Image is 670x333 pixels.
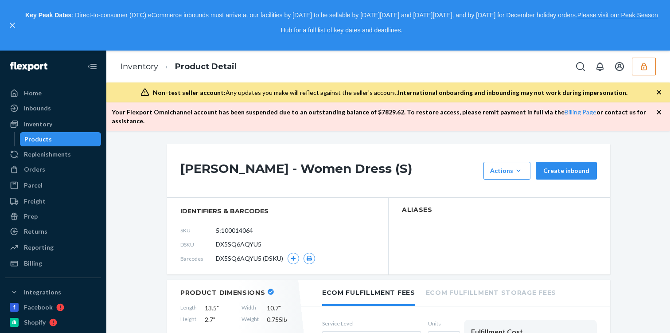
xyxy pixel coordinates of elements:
[112,108,656,125] p: Your Flexport Omnichannel account has been suspended due to an outstanding balance of $ 7829.62 ....
[24,212,38,221] div: Prep
[205,315,234,324] span: 2.7
[24,259,42,268] div: Billing
[426,280,556,304] li: Ecom Fulfillment Storage Fees
[205,304,234,313] span: 13.5
[24,243,54,252] div: Reporting
[24,181,43,190] div: Parcel
[24,197,46,206] div: Freight
[24,135,52,144] div: Products
[216,254,283,263] span: DX5SQ6AQYU5 (DSKU)
[5,194,101,208] a: Freight
[483,162,530,180] button: Actions
[5,240,101,255] a: Reporting
[5,86,101,100] a: Home
[5,315,101,329] a: Shopify
[490,166,524,175] div: Actions
[398,89,627,96] span: International onboarding and inbounding may not work during impersonation.
[25,12,71,19] strong: Key Peak Dates
[267,315,296,324] span: 0.755 lb
[242,315,259,324] span: Weight
[402,207,597,213] h2: Aliases
[5,178,101,192] a: Parcel
[153,88,627,97] div: Any updates you make will reflect against the seller's account.
[24,89,42,98] div: Home
[121,62,158,71] a: Inventory
[5,224,101,239] a: Returns
[213,316,215,323] span: "
[322,320,421,327] label: Service Level
[5,300,101,314] a: Facebook
[5,209,101,223] a: Prep
[267,304,296,313] span: 10.7
[279,304,281,312] span: "
[175,62,237,71] a: Product Detail
[20,132,101,146] a: Products
[565,108,596,116] a: Billing Page
[322,280,415,306] li: Ecom Fulfillment Fees
[180,289,265,297] h2: Product Dimensions
[153,89,226,96] span: Non-test seller account:
[572,58,589,75] button: Open Search Box
[21,8,662,38] p: : Direct-to-consumer (DTC) eCommerce inbounds must arrive at our facilities by [DATE] to be sella...
[113,54,244,80] ol: breadcrumbs
[180,207,375,215] span: identifiers & barcodes
[611,58,628,75] button: Open account menu
[8,21,17,30] button: close,
[180,162,479,180] h1: [PERSON_NAME] - Women Dress (S)
[24,303,53,312] div: Facebook
[5,101,101,115] a: Inbounds
[5,117,101,131] a: Inventory
[83,58,101,75] button: Close Navigation
[180,315,197,324] span: Height
[180,304,197,313] span: Length
[216,240,261,249] span: DX5SQ6AQYU5
[10,62,47,71] img: Flexport logo
[5,285,101,299] button: Integrations
[24,165,45,174] div: Orders
[5,256,101,270] a: Billing
[24,104,51,113] div: Inbounds
[5,162,101,176] a: Orders
[180,241,216,248] span: DSKU
[281,12,658,34] a: Please visit our Peak Season Hub for a full list of key dates and deadlines.
[591,58,609,75] button: Open notifications
[24,318,46,327] div: Shopify
[180,255,216,262] span: Barcodes
[180,227,216,234] span: SKU
[24,227,47,236] div: Returns
[24,288,61,297] div: Integrations
[242,304,259,313] span: Width
[24,150,71,159] div: Replenishments
[428,320,457,327] label: Units
[24,120,52,129] div: Inventory
[217,304,219,312] span: "
[5,147,101,161] a: Replenishments
[536,162,597,180] button: Create inbound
